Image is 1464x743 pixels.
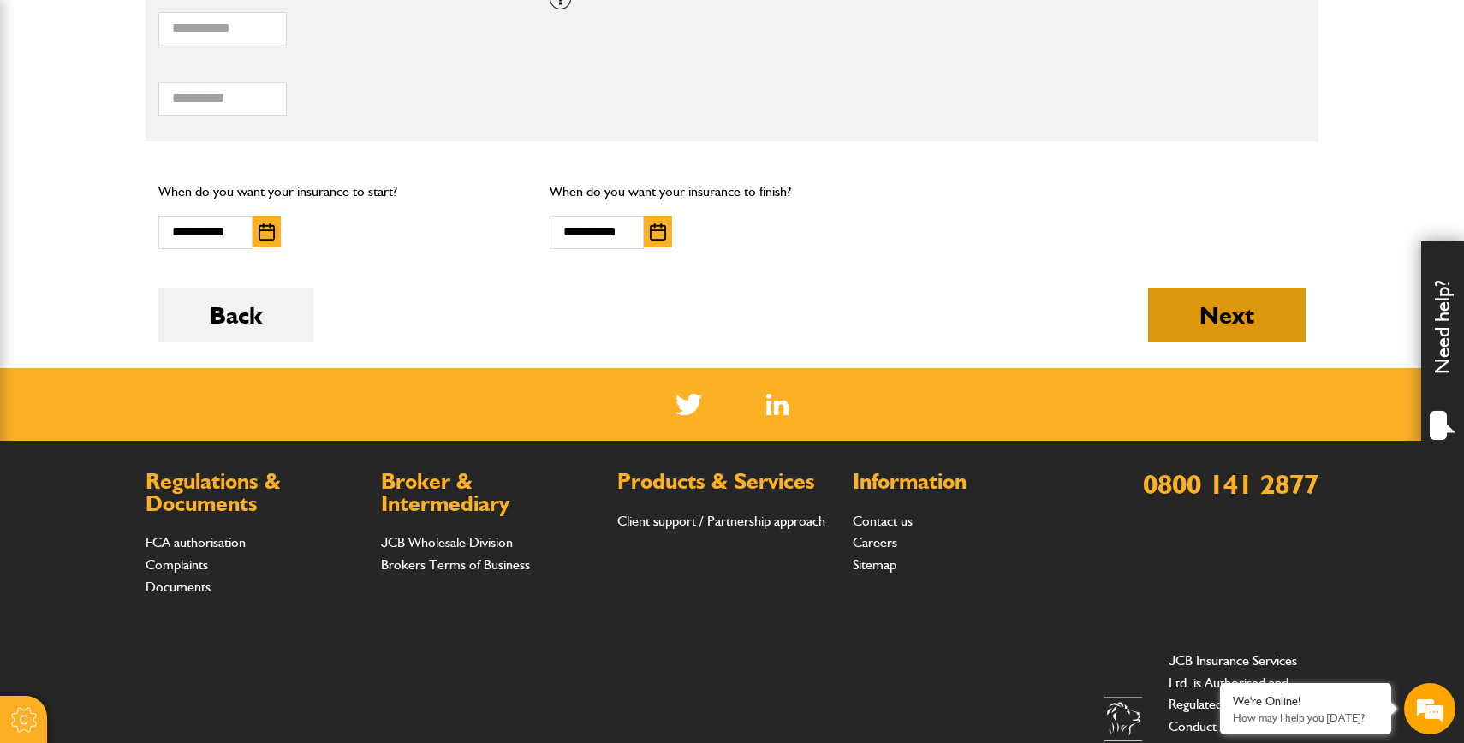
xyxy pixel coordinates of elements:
[259,223,275,241] img: Choose date
[617,471,836,493] h2: Products & Services
[22,259,312,297] input: Enter your phone number
[1421,241,1464,455] div: Need help?
[1148,288,1306,342] button: Next
[146,579,211,595] a: Documents
[1233,694,1378,709] div: We're Online!
[233,527,311,550] em: Start Chat
[146,534,246,550] a: FCA authorisation
[146,556,208,573] a: Complaints
[1143,467,1318,501] a: 0800 141 2877
[381,534,513,550] a: JCB Wholesale Division
[381,471,599,514] h2: Broker & Intermediary
[281,9,322,50] div: Minimize live chat window
[766,394,789,415] a: LinkedIn
[89,96,288,118] div: Chat with us now
[158,288,313,342] button: Back
[22,158,312,196] input: Enter your last name
[766,394,789,415] img: Linked In
[853,556,896,573] a: Sitemap
[146,471,364,514] h2: Regulations & Documents
[675,394,702,415] img: Twitter
[1233,711,1378,724] p: How may I help you today?
[158,181,524,203] p: When do you want your insurance to start?
[381,556,530,573] a: Brokers Terms of Business
[853,513,913,529] a: Contact us
[617,513,825,529] a: Client support / Partnership approach
[22,310,312,513] textarea: Type your message and hit 'Enter'
[650,223,666,241] img: Choose date
[550,181,915,203] p: When do you want your insurance to finish?
[853,471,1071,493] h2: Information
[22,209,312,247] input: Enter your email address
[853,534,897,550] a: Careers
[29,95,72,119] img: d_20077148190_company_1631870298795_20077148190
